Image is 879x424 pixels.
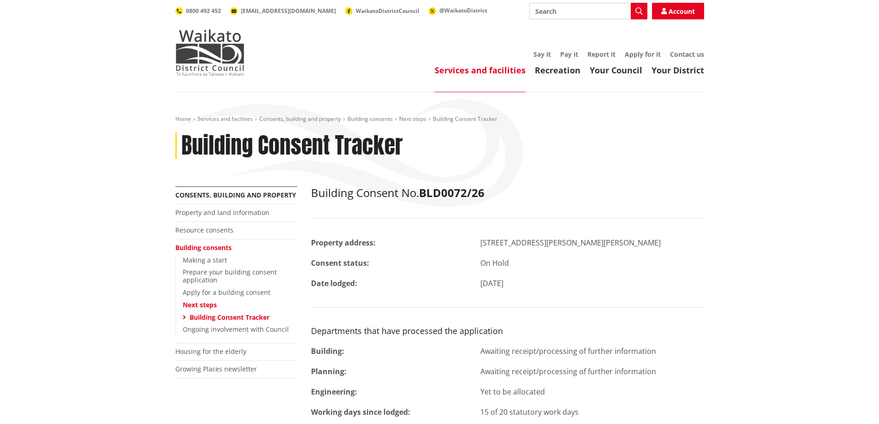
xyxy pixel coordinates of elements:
a: Your Council [590,65,642,76]
h1: Building Consent Tracker [181,132,403,159]
span: 0800 492 452 [186,7,221,15]
strong: Building: [311,346,344,356]
a: Consents, building and property [259,115,341,123]
strong: BLD0072/26 [419,185,484,200]
a: Prepare your building consent application [183,268,277,284]
a: Home [175,115,191,123]
a: Building Consent Tracker [190,313,269,322]
strong: Working days since lodged: [311,407,410,417]
a: Services and facilities [435,65,526,76]
img: Waikato District Council - Te Kaunihera aa Takiwaa o Waikato [175,30,245,76]
span: Building Consent Tracker [433,115,497,123]
a: Recreation [535,65,580,76]
strong: Date lodged: [311,278,357,288]
a: Building consents [175,243,232,252]
a: WaikatoDistrictCouncil [345,7,419,15]
div: On Hold [473,257,711,269]
a: Consents, building and property [175,191,296,199]
a: Next steps [399,115,426,123]
a: Building consents [347,115,393,123]
h3: Departments that have processed the application [311,326,704,336]
a: @WaikatoDistrict [429,6,487,14]
a: Resource consents [175,226,233,234]
a: Apply for it [625,50,661,59]
span: [EMAIL_ADDRESS][DOMAIN_NAME] [241,7,336,15]
div: 15 of 20 statutory work days [473,406,711,418]
strong: Property address: [311,238,376,248]
a: Contact us [670,50,704,59]
a: Housing for the elderly [175,347,246,356]
a: Services and facilities [197,115,253,123]
a: Growing Places newsletter [175,364,257,373]
a: Ongoing involvement with Council [183,325,289,334]
a: Making a start [183,256,227,264]
a: Your District [652,65,704,76]
strong: Planning: [311,366,347,376]
a: Property and land information [175,208,269,217]
strong: Engineering: [311,387,357,397]
nav: breadcrumb [175,115,704,123]
a: Report it [587,50,616,59]
div: Awaiting receipt/processing of further information [473,366,711,377]
a: Apply for a building consent [183,288,270,297]
a: [EMAIL_ADDRESS][DOMAIN_NAME] [230,7,336,15]
strong: Consent status: [311,258,369,268]
h2: Building Consent No. [311,186,704,200]
span: @WaikatoDistrict [439,6,487,14]
div: [STREET_ADDRESS][PERSON_NAME][PERSON_NAME] [473,237,711,248]
div: [DATE] [473,278,711,289]
a: 0800 492 452 [175,7,221,15]
a: Account [652,3,704,19]
input: Search input [529,3,647,19]
div: Yet to be allocated [473,386,711,397]
span: WaikatoDistrictCouncil [356,7,419,15]
a: Say it [533,50,551,59]
div: Awaiting receipt/processing of further information [473,346,711,357]
a: Pay it [560,50,578,59]
a: Next steps [183,300,217,309]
